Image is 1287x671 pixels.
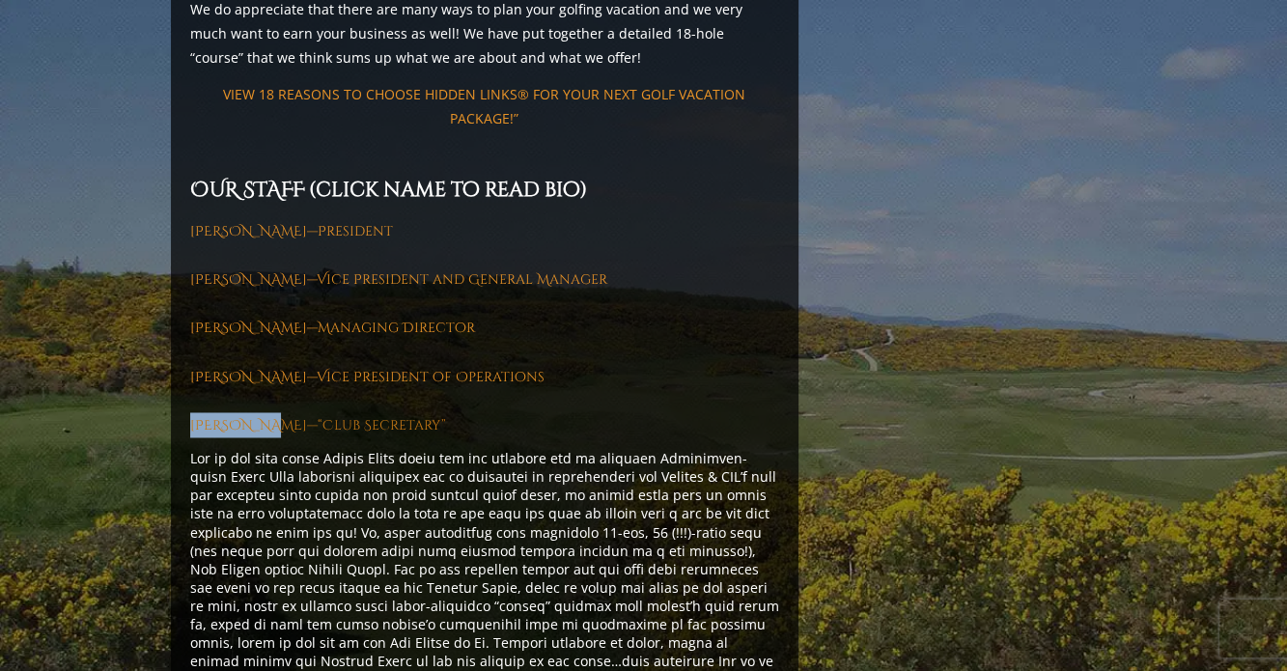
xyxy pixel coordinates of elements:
a: [PERSON_NAME]—“Club Secretary” [190,416,446,434]
a: [PERSON_NAME]—Vice President of Operations [190,368,545,386]
a: VIEW 18 REASONS TO CHOOSE HIDDEN LINKS® FOR YOUR NEXT GOLF VACATION PACKAGE!” [223,85,745,127]
a: [PERSON_NAME]—President [190,222,393,240]
a: [PERSON_NAME]—Vice President and General Manager [190,270,607,289]
h2: OUR STAFF (click name to read bio) [190,175,779,208]
a: [PERSON_NAME]—Managing Director [190,319,475,337]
